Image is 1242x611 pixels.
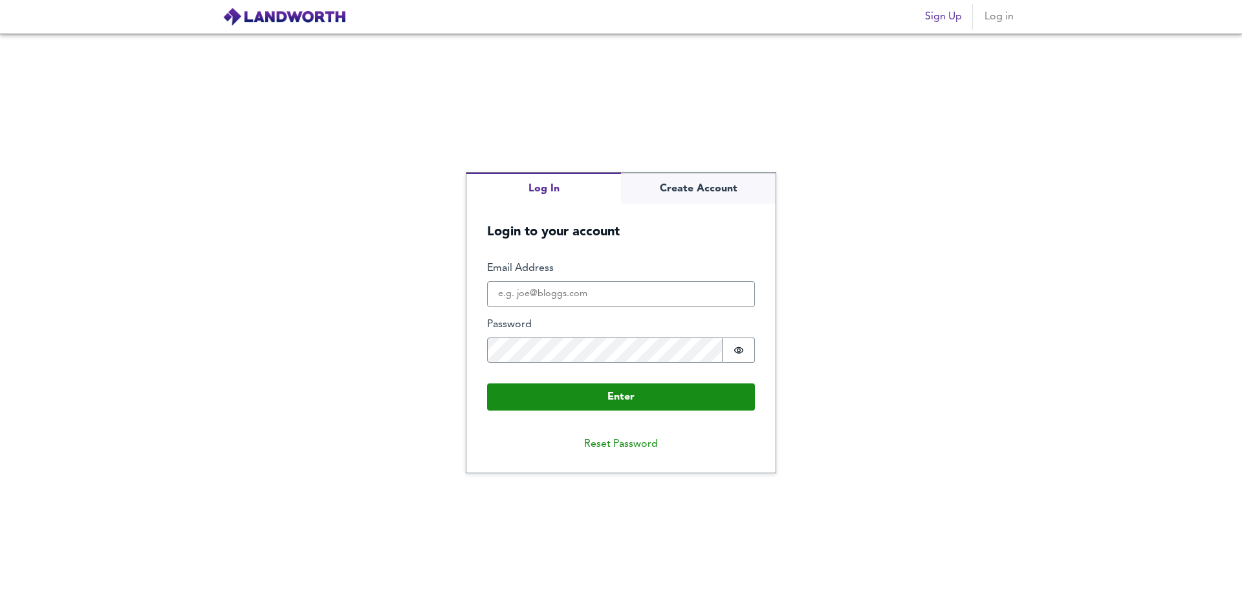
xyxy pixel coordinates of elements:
button: Reset Password [574,431,668,457]
button: Log in [978,4,1019,30]
label: Email Address [487,261,755,276]
img: logo [223,7,346,27]
button: Log In [466,173,621,204]
button: Create Account [621,173,776,204]
label: Password [487,317,755,332]
span: Sign Up [925,8,962,26]
h5: Login to your account [466,204,776,241]
button: Show password [723,338,755,363]
span: Log in [983,8,1014,26]
input: e.g. joe@bloggs.com [487,281,755,307]
button: Enter [487,383,755,411]
button: Sign Up [920,4,967,30]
